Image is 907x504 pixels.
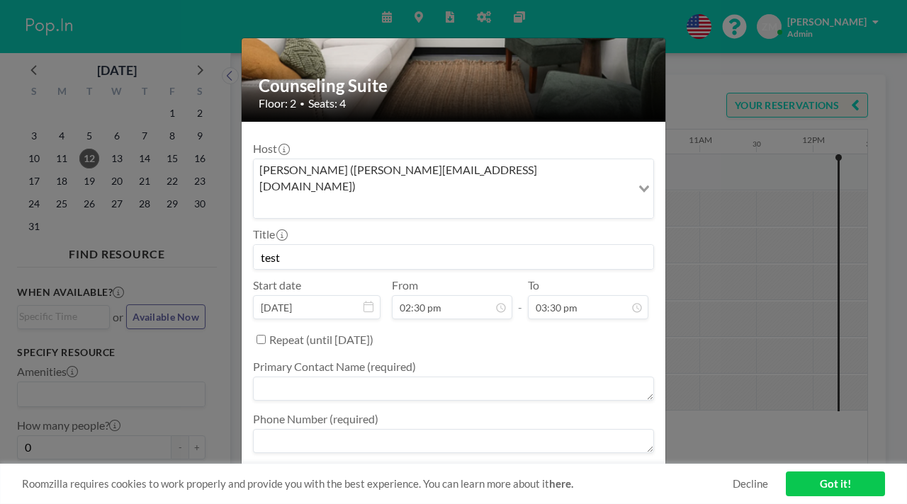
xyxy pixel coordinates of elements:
span: - [518,283,522,314]
label: Repeat (until [DATE]) [269,333,373,347]
a: here. [549,477,573,490]
span: Roomzilla requires cookies to work properly and provide you with the best experience. You can lea... [22,477,733,491]
label: To [528,278,539,292]
label: From [392,278,418,292]
label: Primary Contact Name (required) [253,360,416,374]
input: Zofia's reservation [254,245,653,269]
a: Decline [733,477,768,491]
label: Phone Number (required) [253,412,378,426]
label: Start date [253,278,301,292]
label: Title [253,227,286,241]
span: Floor: 2 [259,96,296,110]
div: Search for option [254,159,653,218]
span: [PERSON_NAME] ([PERSON_NAME][EMAIL_ADDRESS][DOMAIN_NAME]) [257,162,629,194]
input: Search for option [255,197,630,215]
span: Seats: 4 [308,96,346,110]
h2: Counseling Suite [259,75,650,96]
span: • [300,98,305,109]
a: Got it! [786,471,885,496]
label: Host [253,142,288,156]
